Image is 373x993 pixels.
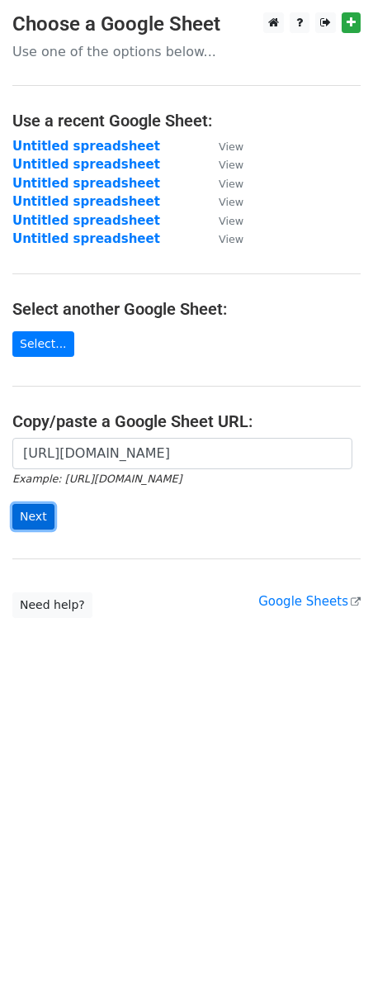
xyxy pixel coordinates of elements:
a: Google Sheets [258,594,361,609]
h4: Use a recent Google Sheet: [12,111,361,131]
h3: Choose a Google Sheet [12,12,361,36]
a: Select... [12,331,74,357]
a: Need help? [12,592,92,618]
input: Next [12,504,54,530]
a: Untitled spreadsheet [12,231,160,246]
a: Untitled spreadsheet [12,213,160,228]
small: View [219,140,243,153]
small: View [219,196,243,208]
a: Untitled spreadsheet [12,194,160,209]
input: Paste your Google Sheet URL here [12,438,352,469]
h4: Copy/paste a Google Sheet URL: [12,411,361,431]
small: View [219,215,243,227]
a: Untitled spreadsheet [12,139,160,154]
a: View [202,139,243,154]
a: Untitled spreadsheet [12,176,160,191]
a: View [202,194,243,209]
h4: Select another Google Sheet: [12,299,361,319]
small: View [219,178,243,190]
small: View [219,233,243,245]
a: View [202,231,243,246]
small: View [219,159,243,171]
a: Untitled spreadsheet [12,157,160,172]
small: Example: [URL][DOMAIN_NAME] [12,473,182,485]
a: View [202,157,243,172]
iframe: Chat Widget [290,914,373,993]
a: View [202,176,243,191]
p: Use one of the options below... [12,43,361,60]
a: View [202,213,243,228]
